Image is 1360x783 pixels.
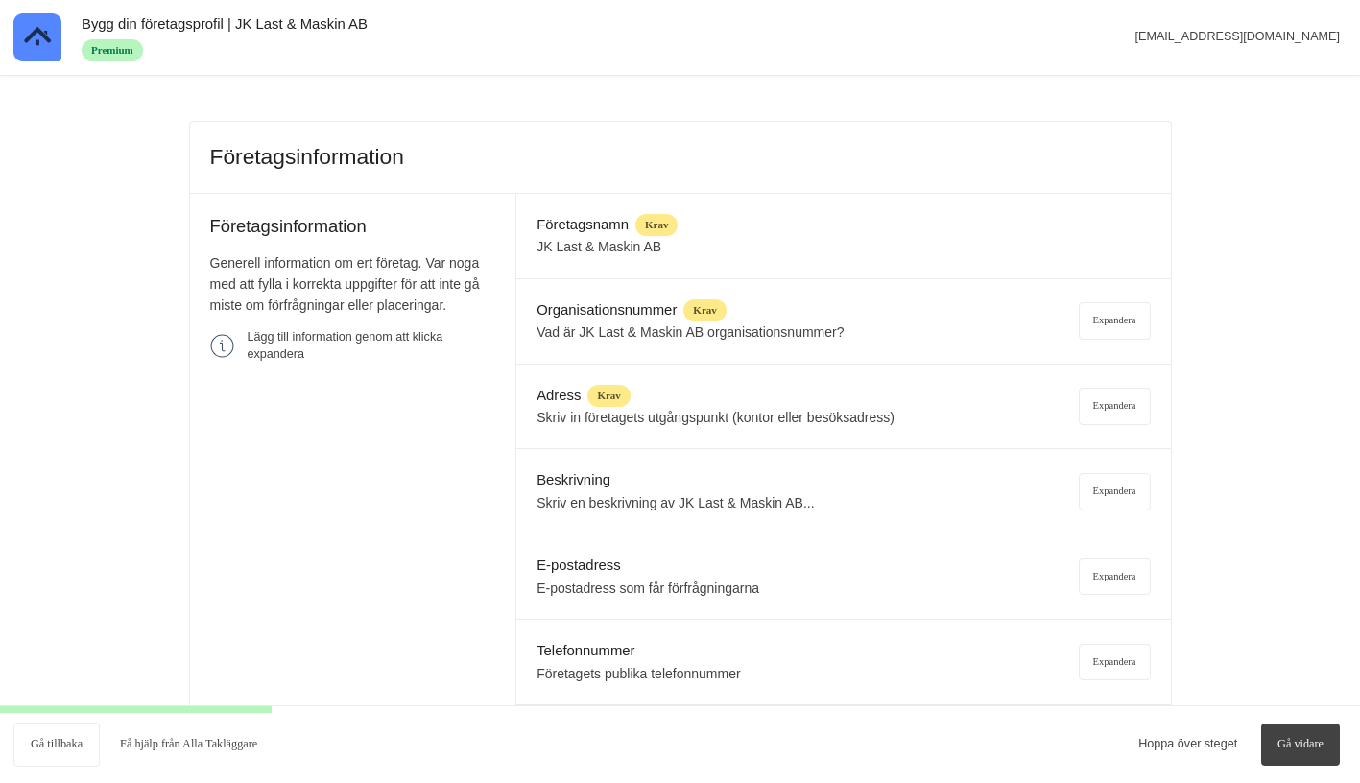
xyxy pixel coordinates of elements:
[537,214,629,237] h5: Företagsnamn
[82,39,143,61] span: Premium
[82,13,368,36] h5: Bygg din företagsprofil | JK Last & Maskin AB
[1079,644,1151,681] div: Expandera
[210,214,496,252] h4: Företagsinformation
[1138,737,1237,750] a: Hoppa över steget
[1079,473,1151,510] div: Expandera
[537,555,759,578] h5: E-postadress
[537,236,678,257] p: JK Last & Maskin AB
[248,329,496,363] p: Lägg till information genom att klicka expandera
[683,299,726,321] span: Krav
[587,385,630,407] span: Krav
[1129,22,1347,53] p: [EMAIL_ADDRESS][DOMAIN_NAME]
[537,385,581,408] h5: Adress
[537,578,759,599] p: E-postadress som får förfrågningarna
[13,723,100,766] a: Gå tillbaka
[1079,558,1151,596] div: Expandera
[1079,302,1151,340] div: Expandera
[537,663,740,684] p: Företagets publika telefonnummer
[537,469,814,492] h5: Beskrivning
[120,735,257,753] span: Få hjälp från Alla Takläggare
[537,640,740,663] h5: Telefonnummer
[537,299,677,322] h5: Organisationsnummer
[1261,724,1340,765] a: Gå vidare
[537,407,895,428] p: Skriv in företagets utgångspunkt (kontor eller besöksadress)
[537,492,814,513] p: Skriv en beskrivning av JK Last & Maskin AB...
[210,252,496,317] p: Generell information om ert företag. Var noga med att fylla i korrekta uppgifter för att inte gå ...
[1079,388,1151,425] div: Expandera
[537,321,844,343] p: Vad är JK Last & Maskin AB organisationsnummer?
[13,13,61,61] img: Alla Takläggare
[210,142,404,173] h3: Företagsinformation
[635,214,678,236] span: Krav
